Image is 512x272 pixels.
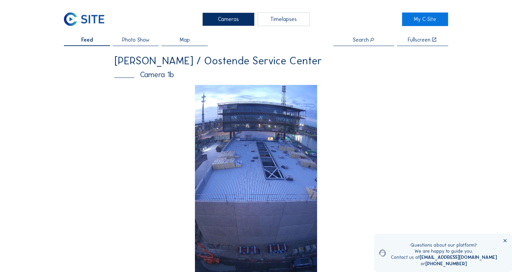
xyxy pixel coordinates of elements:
[420,254,497,260] a: [EMAIL_ADDRESS][DOMAIN_NAME]
[391,261,497,267] div: or
[180,37,190,43] span: Map
[64,13,110,26] a: C-SITE Logo
[114,71,398,78] div: Camera 1b
[114,55,398,66] div: [PERSON_NAME] / Oostende Service Center
[391,248,497,254] div: We are happy to guide you.
[425,261,467,267] a: [PHONE_NUMBER]
[391,254,497,260] div: Contact us at
[391,242,497,248] div: Questions about our platform?
[122,37,150,43] span: Photo Show
[379,242,386,264] img: operator
[402,13,448,26] a: My C-Site
[258,13,310,26] div: Timelapses
[64,13,104,26] img: C-SITE Logo
[202,13,254,26] div: Cameras
[408,37,430,43] div: Fullscreen
[81,37,93,43] span: Feed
